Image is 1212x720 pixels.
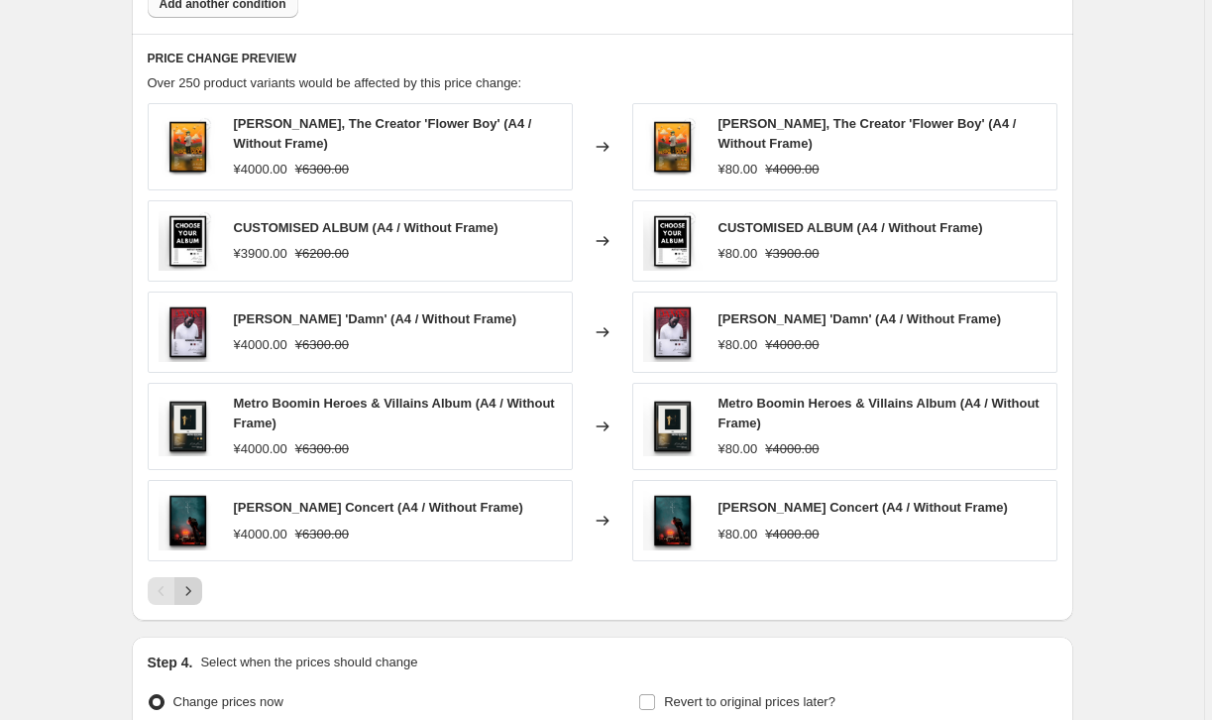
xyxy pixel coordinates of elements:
h6: PRICE CHANGE PREVIEW [148,51,1057,66]
span: Metro Boomin Heroes & Villains Album (A4 / Without Frame) [234,396,555,430]
span: [PERSON_NAME], The Creator 'Flower Boy' (A4 / Without Frame) [718,116,1017,151]
span: ¥80.00 [718,162,758,177]
span: ¥80.00 [718,246,758,261]
span: ¥4000.00 [765,441,819,456]
span: [PERSON_NAME] 'Damn' (A4 / Without Frame) [718,311,1002,326]
span: ¥6300.00 [295,527,349,541]
span: ¥80.00 [718,527,758,541]
span: Revert to original prices later? [664,694,835,709]
span: Over 250 product variants would be affected by this price change: [148,75,522,90]
span: [PERSON_NAME], The Creator 'Flower Boy' (A4 / Without Frame) [234,116,532,151]
span: ¥6300.00 [295,162,349,177]
img: 1_f06b07a6-7a23-43f8-88fe-03dbd76c2405_80x.png [159,211,218,271]
span: [PERSON_NAME] Concert (A4 / Without Frame) [718,500,1008,515]
span: ¥6300.00 [295,337,349,352]
span: ¥6200.00 [295,246,349,261]
span: Change prices now [173,694,283,709]
img: 1_fec7d60c-4832-4e08-bc5a-1dbb2baed3ac_80x.png [159,117,218,177]
span: ¥4000.00 [234,337,287,352]
span: ¥4000.00 [234,441,287,456]
img: poster-metro-boomin-heroes-and-villains-album-a4-a3-a2-posters-base-best-print-shop-1_80x.png [643,397,703,456]
p: Select when the prices should change [200,653,417,672]
img: poster-travis-scott-concert-a4-a3-a2-posters-base-best-print-shop-1_80x.png [159,491,218,550]
img: 1_fec7d60c-4832-4e08-bc5a-1dbb2baed3ac_80x.png [643,117,703,177]
img: poster-kendrick-lamar-damn-album-a4-a3-a2-posters-base-best-print-shop-1_80x.png [643,302,703,362]
img: 1_f06b07a6-7a23-43f8-88fe-03dbd76c2405_80x.png [643,211,703,271]
span: ¥3900.00 [765,246,819,261]
nav: Pagination [148,577,202,605]
span: [PERSON_NAME] 'Damn' (A4 / Without Frame) [234,311,517,326]
span: ¥6300.00 [295,441,349,456]
span: CUSTOMISED ALBUM (A4 / Without Frame) [234,220,498,235]
img: poster-travis-scott-concert-a4-a3-a2-posters-base-best-print-shop-1_80x.png [643,491,703,550]
span: ¥4000.00 [234,162,287,177]
span: [PERSON_NAME] Concert (A4 / Without Frame) [234,500,523,515]
span: ¥80.00 [718,441,758,456]
span: ¥80.00 [718,337,758,352]
h2: Step 4. [148,653,193,672]
span: ¥4000.00 [234,527,287,541]
span: Metro Boomin Heroes & Villains Album (A4 / Without Frame) [718,396,1040,430]
img: poster-metro-boomin-heroes-and-villains-album-a4-a3-a2-posters-base-best-print-shop-1_80x.png [159,397,218,456]
span: ¥4000.00 [765,162,819,177]
img: poster-kendrick-lamar-damn-album-a4-a3-a2-posters-base-best-print-shop-1_80x.png [159,302,218,362]
span: ¥3900.00 [234,246,287,261]
span: CUSTOMISED ALBUM (A4 / Without Frame) [718,220,983,235]
span: ¥4000.00 [765,527,819,541]
span: ¥4000.00 [765,337,819,352]
button: Next [174,577,202,605]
